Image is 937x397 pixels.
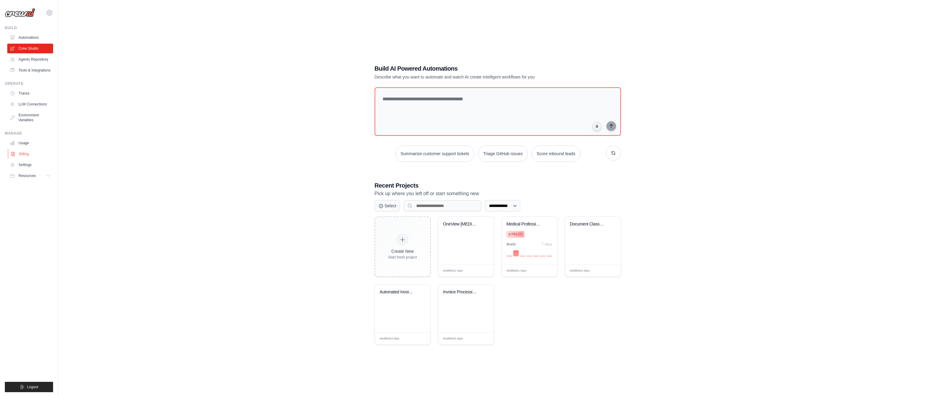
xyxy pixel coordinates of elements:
div: Day 7: 0 executions [547,256,552,256]
a: Billing [8,149,54,159]
button: Triage GitHub issues [478,145,528,162]
span: Edit [416,336,421,341]
h3: Recent Projects [375,181,621,190]
div: 7 days [541,242,552,247]
a: Tools & Integrations [7,65,53,75]
div: Build [5,25,53,30]
a: Environment Variables [7,110,53,125]
button: Logout [5,382,53,392]
p: Describe what you want to automate and watch AI create intelligent workflows for you [375,74,578,80]
button: Get new suggestions [606,145,621,161]
div: Day 4: 0 executions [527,256,532,256]
a: Usage [7,138,53,148]
div: Manage [5,131,53,136]
a: Agents Repository [7,55,53,64]
p: Pick up where you left off or start something new [375,190,621,198]
div: Start fresh project [388,255,417,260]
div: OneView Radiology License Updater [443,222,480,227]
span: Failed [512,232,523,237]
div: 4 run s [507,242,516,247]
button: Summarize customer support tickets [395,145,474,162]
span: Edit [479,269,484,273]
div: Automated Invoice Processing System [380,289,416,295]
div: Create New [388,248,417,254]
div: Document Classification and Information Extraction [570,222,607,227]
span: Modified 11 days [507,269,527,273]
div: Medical Professional Background Verification [507,222,543,227]
span: Modified 14 days [570,269,590,273]
img: Logo [5,8,35,17]
button: Score inbound leads [531,145,581,162]
span: Edit [543,269,548,273]
a: LLM Connections [7,99,53,109]
div: Day 2: 2 executions [513,250,519,256]
a: Traces [7,88,53,98]
a: Crew Studio [7,44,53,53]
span: Logout [27,385,38,389]
div: Day 1: 0 executions [507,256,512,256]
div: Day 6: 0 executions [540,256,545,256]
div: Activity over last 7 days [507,249,552,256]
div: Invoice Processing Automation [443,289,480,295]
span: Edit [479,336,484,341]
span: Modified 15 days [443,337,463,341]
div: Day 3: 0 executions [520,256,525,256]
button: Resources [7,171,53,181]
div: Day 5: 0 executions [533,256,539,256]
button: Select [375,200,400,212]
a: Automations [7,33,53,42]
h1: Build AI Powered Automations [375,64,578,73]
span: Edit [606,269,611,273]
span: Modified 11 days [443,269,463,273]
div: Operate [5,81,53,86]
span: Resources [19,173,36,178]
span: Modified 14 days [380,337,400,341]
a: Settings [7,160,53,170]
button: Click to speak your automation idea [592,122,602,131]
